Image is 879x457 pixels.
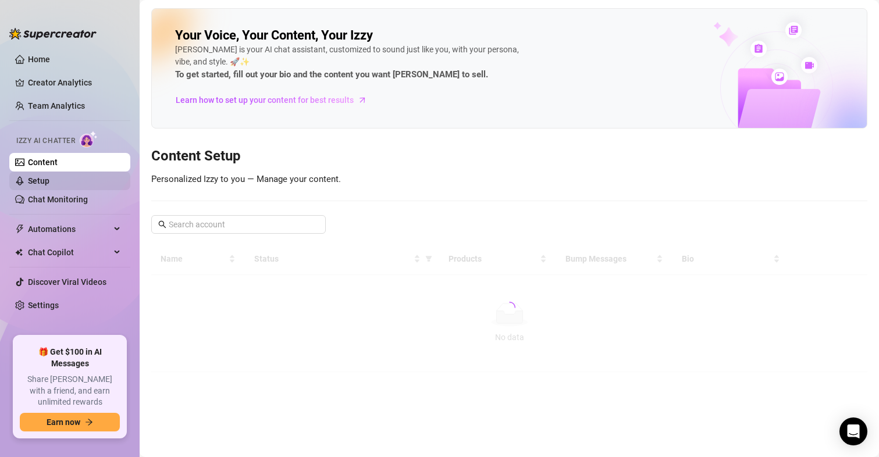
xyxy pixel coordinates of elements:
[151,147,867,166] h3: Content Setup
[15,248,23,256] img: Chat Copilot
[28,220,111,238] span: Automations
[175,44,524,82] div: [PERSON_NAME] is your AI chat assistant, customized to sound just like you, with your persona, vi...
[80,131,98,148] img: AI Chatter
[28,301,59,310] a: Settings
[158,220,166,228] span: search
[504,302,515,313] span: loading
[175,69,488,80] strong: To get started, fill out your bio and the content you want [PERSON_NAME] to sell.
[169,218,309,231] input: Search account
[176,94,354,106] span: Learn how to set up your content for best results
[20,413,120,431] button: Earn nowarrow-right
[20,374,120,408] span: Share [PERSON_NAME] with a friend, and earn unlimited rewards
[85,418,93,426] span: arrow-right
[175,27,373,44] h2: Your Voice, Your Content, Your Izzy
[9,28,97,40] img: logo-BBDzfeDw.svg
[357,94,368,106] span: arrow-right
[686,9,867,128] img: ai-chatter-content-library-cLFOSyPT.png
[47,417,80,427] span: Earn now
[28,195,88,204] a: Chat Monitoring
[28,158,58,167] a: Content
[16,135,75,147] span: Izzy AI Chatter
[28,243,111,262] span: Chat Copilot
[175,91,376,109] a: Learn how to set up your content for best results
[20,347,120,369] span: 🎁 Get $100 in AI Messages
[28,277,106,287] a: Discover Viral Videos
[28,73,121,92] a: Creator Analytics
[28,55,50,64] a: Home
[151,174,341,184] span: Personalized Izzy to you — Manage your content.
[839,417,867,445] div: Open Intercom Messenger
[15,224,24,234] span: thunderbolt
[28,176,49,185] a: Setup
[28,101,85,110] a: Team Analytics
